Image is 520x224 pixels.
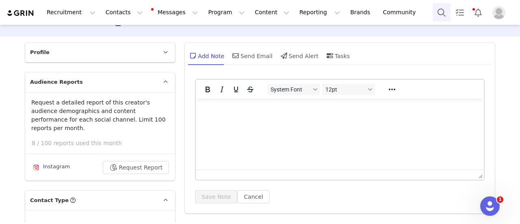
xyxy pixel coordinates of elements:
[231,46,273,65] div: Send Email
[203,3,249,22] button: Program
[30,48,50,57] span: Profile
[475,170,484,180] div: Press the Up and Down arrow keys to resize the editor.
[451,3,469,22] a: Tasks
[295,3,345,22] button: Reporting
[345,3,377,22] a: Brands
[103,161,169,174] button: Request Report
[42,3,100,22] button: Recruitment
[237,190,269,203] button: Cancel
[271,86,310,93] span: System Font
[3,41,63,47] a: [URL][DOMAIN_NAME]
[3,3,225,10] p: Hey [PERSON_NAME] ,
[385,84,399,95] button: Reveal or hide additional toolbar items
[3,3,225,36] body: Hi [PERSON_NAME], Thank you so much for working with Real Salt! Your payment of $7.60 may take up...
[195,190,237,203] button: Save Note
[492,6,505,19] img: placeholder-profile.jpg
[3,53,225,85] p: This Live Url will hold all of the current information you need for staying up to date! Be sure t...
[188,46,224,65] div: Add Note
[480,196,500,216] iframe: Intercom live chat
[215,84,229,95] button: Italic
[243,84,257,95] button: Strikethrough
[3,3,225,36] body: Hi [PERSON_NAME], Thank you so much for working with Real Salt! Your payment of $29.33 may take u...
[3,15,225,35] p: We have been hearing that many of our affiliate's live URL links are broken from the original e-m...
[3,3,225,36] body: Hi [PERSON_NAME], Thank you so much for working with Real Salt! Your payment of $4.33 may take up...
[201,84,214,95] button: Bold
[497,196,503,203] span: 1
[267,84,320,95] button: Fonts
[378,3,425,22] a: Community
[469,3,487,22] button: Notifications
[101,3,147,22] button: Contacts
[6,9,35,17] img: grin logo
[433,3,451,22] button: Search
[31,163,70,172] div: Instagram
[30,78,83,86] span: Audience Reports
[250,3,294,22] button: Content
[3,91,225,98] p: [PERSON_NAME] Affiliate Team
[148,3,203,22] button: Messages
[31,98,169,133] p: Request a detailed report of this creator's audience demographics and content performance for eac...
[325,46,350,65] div: Tasks
[325,86,365,93] span: 12pt
[322,84,375,95] button: Font sizes
[33,164,39,171] img: instagram.svg
[487,6,513,19] button: Profile
[32,139,175,148] p: 8 / 100 reports used this month
[196,99,484,170] iframe: Rich Text Area
[279,46,318,65] div: Send Alert
[229,84,243,95] button: Underline
[30,196,69,204] span: Contact Type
